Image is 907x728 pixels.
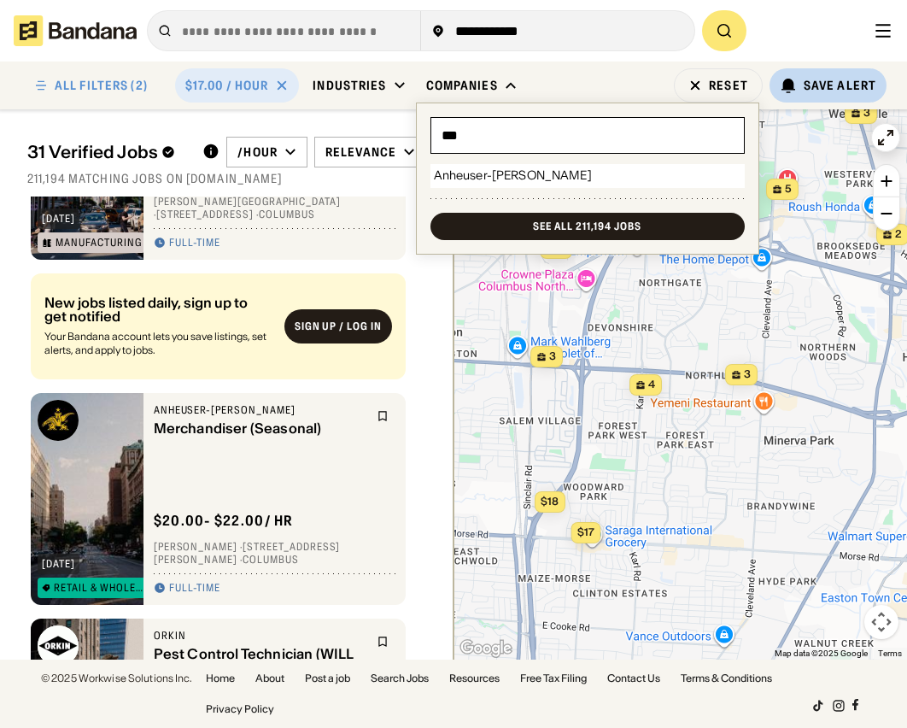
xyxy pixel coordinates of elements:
[38,400,79,441] img: Anheuser-Busch logo
[154,403,366,417] div: Anheuser-[PERSON_NAME]
[237,144,278,160] div: /hour
[576,525,594,538] span: $17
[154,195,395,221] div: [PERSON_NAME][GEOGRAPHIC_DATA] · [STREET_ADDRESS] · Columbus
[863,106,870,120] span: 3
[154,512,294,530] div: $ 20.00 - $22.00 / hr
[38,625,79,666] img: Orkin logo
[154,646,366,678] div: Pest Control Technician (WILL TRAIN!)
[54,583,145,593] div: Retail & Wholesale
[607,673,660,684] a: Contact Us
[878,649,902,658] a: Terms (opens in new tab)
[154,629,366,643] div: Orkin
[206,704,274,714] a: Privacy Policy
[449,673,500,684] a: Resources
[154,540,395,567] div: [PERSON_NAME] · [STREET_ADDRESS][PERSON_NAME] · Columbus
[430,164,745,188] div: Anheuser-[PERSON_NAME]
[681,673,772,684] a: Terms & Conditions
[56,238,141,248] div: Manufacturing
[744,367,751,382] span: 3
[325,144,396,160] div: Relevance
[458,637,514,660] img: Google
[42,214,75,224] div: [DATE]
[27,142,189,162] div: 31 Verified Jobs
[895,227,902,242] span: 2
[27,197,426,660] div: grid
[295,320,382,334] div: Sign up / Log in
[864,605,898,639] button: Map camera controls
[426,78,498,93] div: Companies
[27,171,426,186] div: 211,194 matching jobs on [DOMAIN_NAME]
[313,78,386,93] div: Industries
[169,237,221,250] div: Full-time
[709,79,748,91] div: Reset
[549,349,556,364] span: 3
[55,79,148,91] div: ALL FILTERS (2)
[154,420,366,437] div: Merchandiser (Seasonal)
[206,673,235,684] a: Home
[520,673,587,684] a: Free Tax Filing
[169,582,221,596] div: Full-time
[185,78,269,93] div: $17.00 / hour
[44,296,271,324] div: New jobs listed daily, sign up to get notified
[42,559,75,569] div: [DATE]
[775,649,868,658] span: Map data ©2025 Google
[458,637,514,660] a: Open this area in Google Maps (opens a new window)
[785,182,792,197] span: 5
[371,673,429,684] a: Search Jobs
[14,15,137,46] img: Bandana logotype
[255,673,284,684] a: About
[648,378,655,392] span: 4
[533,221,641,232] div: See all 211,194 jobs
[44,331,271,357] div: Your Bandana account lets you save listings, set alerts, and apply to jobs.
[41,673,192,684] div: © 2025 Workwise Solutions Inc.
[804,78,876,93] div: Save Alert
[305,673,350,684] a: Post a job
[541,495,559,508] span: $18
